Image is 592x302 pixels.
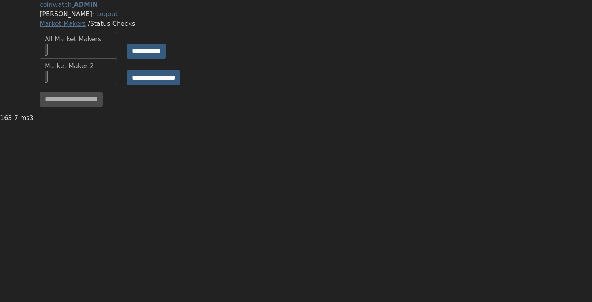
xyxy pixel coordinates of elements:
a: Market Makers [40,20,86,27]
span: · [92,10,94,18]
a: coinwatch ADMIN [40,1,98,8]
span: ms [20,114,30,122]
span: / [88,20,90,27]
div: [PERSON_NAME] [40,9,552,19]
div: Status Checks [40,19,552,28]
a: Logout [96,10,118,18]
div: All Market Makers [45,34,112,44]
div: Market Maker 2 [45,61,112,71]
span: 3 [30,114,34,122]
